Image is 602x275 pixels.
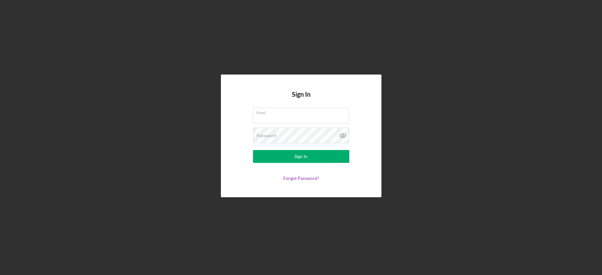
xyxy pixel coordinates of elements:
h4: Sign In [292,91,310,108]
div: Sign In [294,150,308,163]
a: Forgot Password? [283,175,319,181]
label: Email [257,108,349,115]
button: Sign In [253,150,349,163]
label: Password [257,133,276,138]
